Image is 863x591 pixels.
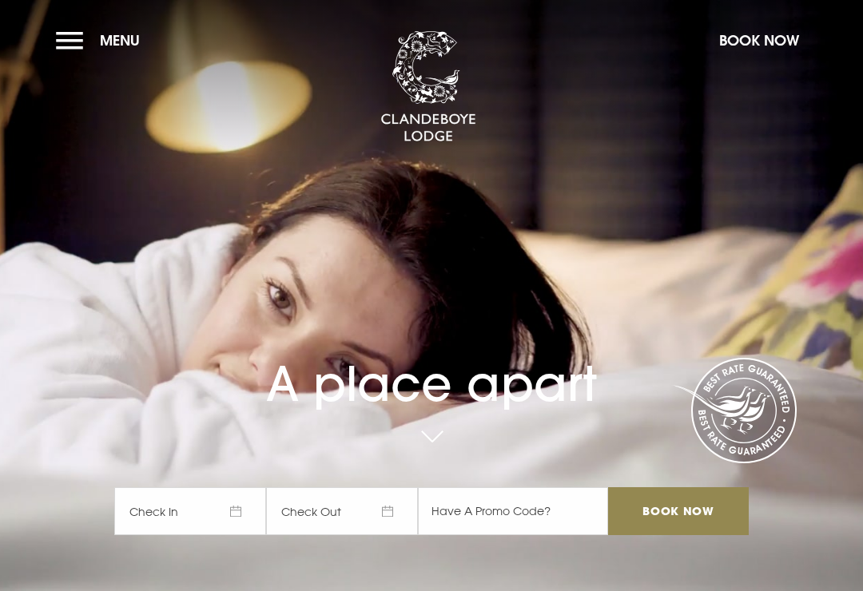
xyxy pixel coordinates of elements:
span: Check In [114,487,266,535]
h1: A place apart [114,319,749,412]
img: Clandeboye Lodge [380,31,476,143]
button: Menu [56,23,148,58]
span: Menu [100,31,140,50]
input: Have A Promo Code? [418,487,608,535]
button: Book Now [711,23,807,58]
input: Book Now [608,487,749,535]
span: Check Out [266,487,418,535]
